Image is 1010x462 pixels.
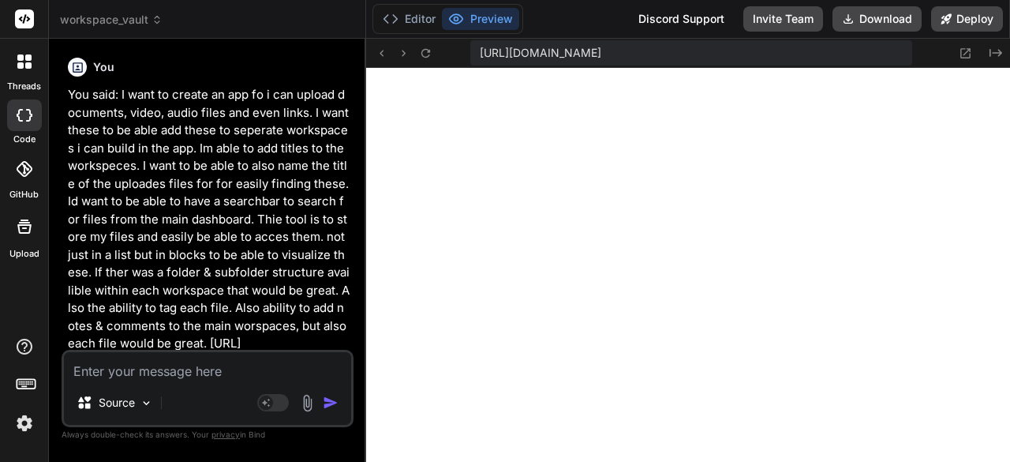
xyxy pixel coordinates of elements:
[743,6,823,32] button: Invite Team
[629,6,734,32] div: Discord Support
[99,395,135,411] p: Source
[366,68,1010,462] iframe: Preview
[62,427,353,442] p: Always double-check its answers. Your in Bind
[211,430,240,439] span: privacy
[480,45,601,61] span: [URL][DOMAIN_NAME]
[11,410,38,437] img: settings
[7,80,41,93] label: threads
[931,6,1003,32] button: Deploy
[9,247,39,261] label: Upload
[832,6,922,32] button: Download
[376,8,442,30] button: Editor
[68,86,350,353] p: You said: I want to create an app fo i can upload documents, video, audio files and even links. I...
[93,59,114,75] h6: You
[9,188,39,201] label: GitHub
[442,8,519,30] button: Preview
[13,133,36,146] label: code
[323,395,339,411] img: icon
[140,396,153,410] img: Pick Models
[60,12,163,28] span: workspace_vault
[298,394,316,412] img: attachment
